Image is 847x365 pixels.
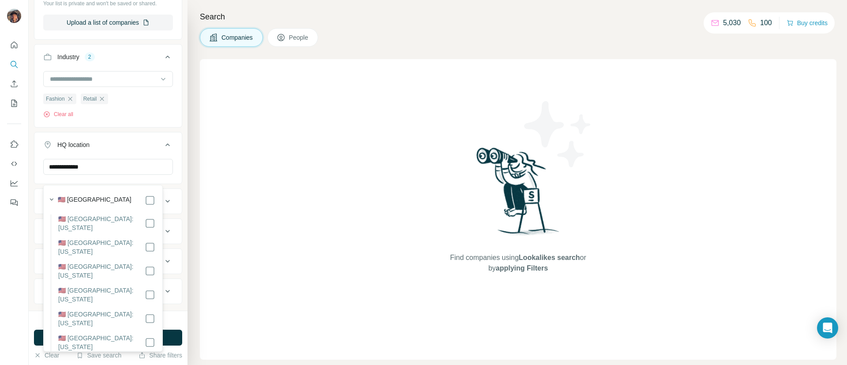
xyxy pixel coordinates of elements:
[7,56,21,72] button: Search
[34,191,182,212] button: Annual revenue ($)
[57,53,79,61] div: Industry
[760,18,772,28] p: 100
[58,286,145,304] label: 🇺🇸 [GEOGRAPHIC_DATA]: [US_STATE]
[7,195,21,211] button: Feedback
[447,252,588,274] span: Find companies using or by
[34,351,59,360] button: Clear
[43,15,173,30] button: Upload a list of companies
[58,195,131,206] label: 🇺🇸 [GEOGRAPHIC_DATA]
[58,214,145,232] label: 🇺🇸 [GEOGRAPHIC_DATA]: [US_STATE]
[7,156,21,172] button: Use Surfe API
[7,175,21,191] button: Dashboard
[57,140,90,149] div: HQ location
[7,95,21,111] button: My lists
[289,33,309,42] span: People
[221,33,254,42] span: Companies
[817,317,838,339] div: Open Intercom Messenger
[76,351,121,360] button: Save search
[139,351,182,360] button: Share filters
[34,134,182,159] button: HQ location
[7,37,21,53] button: Quick start
[85,53,95,61] div: 2
[58,334,145,351] label: 🇺🇸 [GEOGRAPHIC_DATA]: [US_STATE]
[723,18,741,28] p: 5,030
[787,17,828,29] button: Buy credits
[7,9,21,23] img: Avatar
[34,330,182,346] button: Run search
[58,238,145,256] label: 🇺🇸 [GEOGRAPHIC_DATA]: [US_STATE]
[519,254,580,261] span: Lookalikes search
[34,221,182,242] button: Employees (size)
[472,145,564,244] img: Surfe Illustration - Woman searching with binoculars
[518,94,598,174] img: Surfe Illustration - Stars
[83,95,97,103] span: Retail
[34,46,182,71] button: Industry2
[34,281,182,302] button: Keywords
[200,11,836,23] h4: Search
[43,110,73,118] button: Clear all
[7,136,21,152] button: Use Surfe on LinkedIn
[496,264,548,272] span: applying Filters
[46,95,65,103] span: Fashion
[58,310,145,327] label: 🇺🇸 [GEOGRAPHIC_DATA]: [US_STATE]
[7,76,21,92] button: Enrich CSV
[58,262,145,280] label: 🇺🇸 [GEOGRAPHIC_DATA]: [US_STATE]
[34,251,182,272] button: Technologies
